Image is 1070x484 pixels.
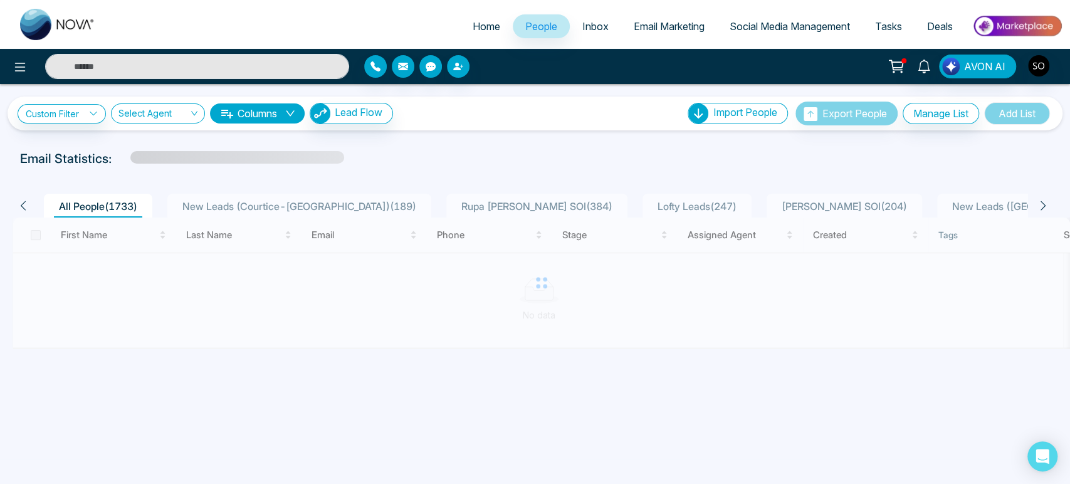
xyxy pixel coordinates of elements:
[822,107,887,120] span: Export People
[456,200,617,213] span: Rupa [PERSON_NAME] SOI ( 384 )
[305,103,393,124] a: Lead FlowLead Flow
[513,14,570,38] a: People
[903,103,979,124] button: Manage List
[210,103,305,124] button: Columnsdown
[1027,441,1057,471] div: Open Intercom Messenger
[1028,55,1049,76] img: User Avatar
[915,14,965,38] a: Deals
[460,14,513,38] a: Home
[634,20,705,33] span: Email Marketing
[310,103,393,124] button: Lead Flow
[310,103,330,124] img: Lead Flow
[972,12,1062,40] img: Market-place.gif
[942,58,960,75] img: Lead Flow
[20,9,95,40] img: Nova CRM Logo
[795,102,898,125] button: Export People
[653,200,742,213] span: Lofty Leads ( 247 )
[730,20,850,33] span: Social Media Management
[713,106,777,118] span: Import People
[525,20,557,33] span: People
[939,55,1016,78] button: AVON AI
[582,20,609,33] span: Inbox
[335,106,382,118] span: Lead Flow
[473,20,500,33] span: Home
[927,20,953,33] span: Deals
[777,200,912,213] span: [PERSON_NAME] SOI ( 204 )
[285,108,295,118] span: down
[717,14,863,38] a: Social Media Management
[54,200,142,213] span: All People ( 1733 )
[863,14,915,38] a: Tasks
[621,14,717,38] a: Email Marketing
[964,59,1005,74] span: AVON AI
[570,14,621,38] a: Inbox
[875,20,902,33] span: Tasks
[18,104,106,124] a: Custom Filter
[20,149,112,168] p: Email Statistics:
[177,200,421,213] span: New Leads (Courtice-[GEOGRAPHIC_DATA]) ( 189 )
